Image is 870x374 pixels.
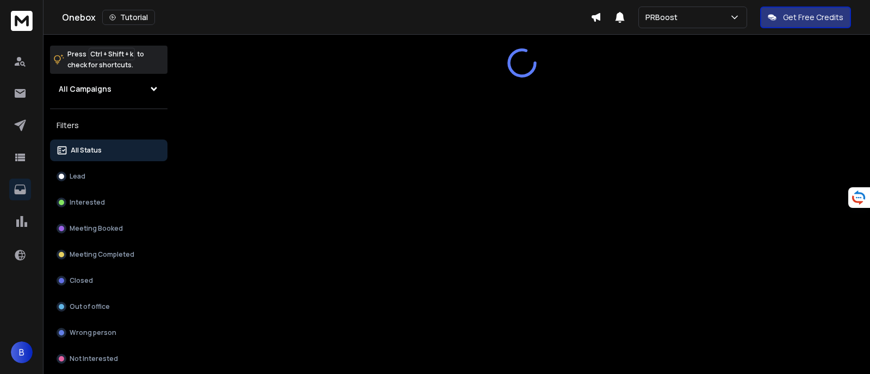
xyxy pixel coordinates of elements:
[89,48,135,60] span: Ctrl + Shift + k
[50,78,167,100] button: All Campaigns
[11,341,33,363] button: B
[50,118,167,133] h3: Filters
[70,198,105,207] p: Interested
[783,12,843,23] p: Get Free Credits
[62,10,591,25] div: Onebox
[71,146,102,155] p: All Status
[70,276,93,285] p: Closed
[50,270,167,291] button: Closed
[59,84,111,94] h1: All Campaigns
[645,12,682,23] p: PRBoost
[70,302,110,311] p: Out of office
[50,296,167,318] button: Out of office
[50,166,167,187] button: Lead
[50,244,167,265] button: Meeting Completed
[70,354,118,363] p: Not Interested
[102,10,155,25] button: Tutorial
[70,250,134,259] p: Meeting Completed
[70,172,85,181] p: Lead
[50,192,167,213] button: Interested
[70,328,116,337] p: Wrong person
[50,140,167,161] button: All Status
[70,224,123,233] p: Meeting Booked
[50,348,167,370] button: Not Interested
[50,218,167,239] button: Meeting Booked
[50,322,167,344] button: Wrong person
[760,7,851,28] button: Get Free Credits
[67,49,144,71] p: Press to check for shortcuts.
